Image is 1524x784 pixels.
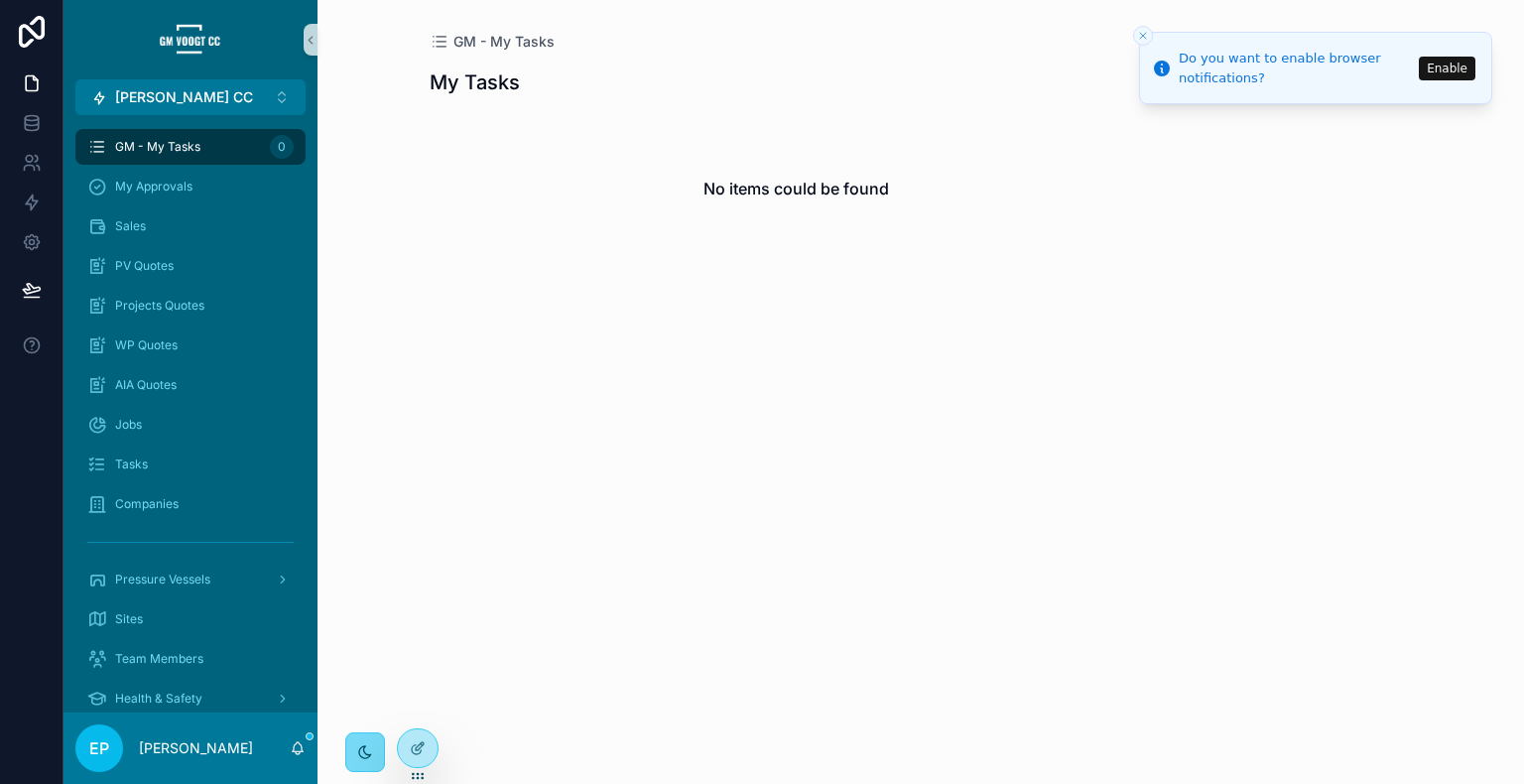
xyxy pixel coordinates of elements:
[115,457,148,472] span: Tasks
[75,129,306,165] a: GM - My Tasks0
[75,327,306,363] a: WP Quotes
[159,24,222,56] img: App logo
[115,179,192,195] span: My Approvals
[115,258,174,274] span: PV Quotes
[1419,57,1475,80] button: Enable
[115,87,253,107] span: [PERSON_NAME] CC
[75,367,306,403] a: AIA Quotes
[75,208,306,244] a: Sales
[703,177,889,200] h2: No items could be found
[453,32,555,52] span: GM - My Tasks
[430,68,520,96] h1: My Tasks
[139,738,253,758] p: [PERSON_NAME]
[270,135,294,159] div: 0
[115,651,203,667] span: Team Members
[63,115,317,713] div: scrollable content
[1133,26,1153,46] button: Close toast
[115,417,142,433] span: Jobs
[115,496,179,512] span: Companies
[75,288,306,324] a: Projects Quotes
[75,447,306,482] a: Tasks
[75,407,306,443] a: Jobs
[115,572,210,588] span: Pressure Vessels
[75,248,306,284] a: PV Quotes
[75,601,306,637] a: Sites
[75,79,306,115] button: Select Button
[430,32,555,52] a: GM - My Tasks
[115,377,177,393] span: AIA Quotes
[75,681,306,717] a: Health & Safety
[1179,49,1413,87] div: Do you want to enable browser notifications?
[75,562,306,597] a: Pressure Vessels
[75,486,306,522] a: Companies
[115,139,200,155] span: GM - My Tasks
[115,691,202,707] span: Health & Safety
[115,218,146,234] span: Sales
[115,298,204,314] span: Projects Quotes
[75,169,306,204] a: My Approvals
[89,736,109,760] span: EP
[115,337,178,353] span: WP Quotes
[115,611,143,627] span: Sites
[75,641,306,677] a: Team Members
